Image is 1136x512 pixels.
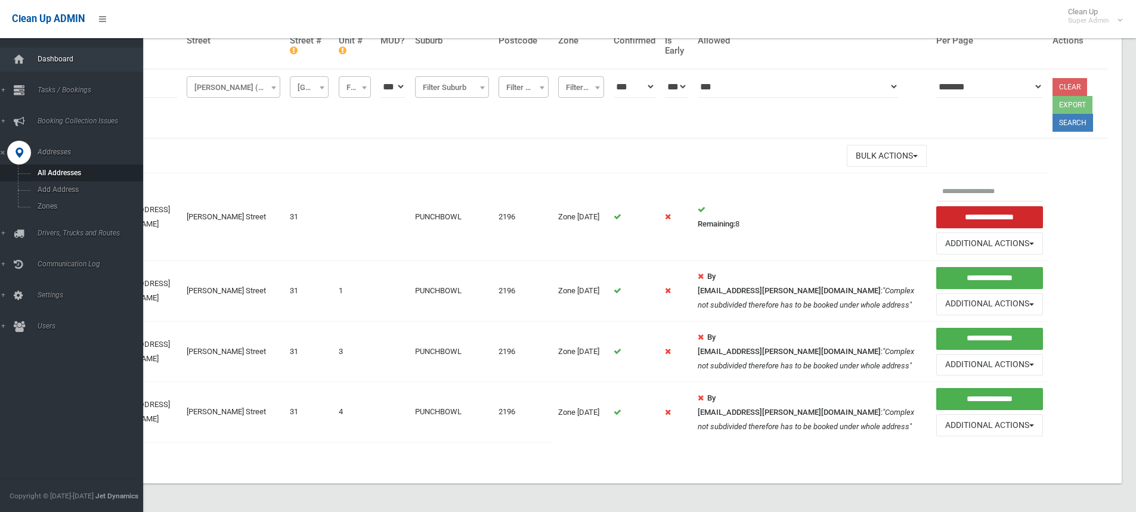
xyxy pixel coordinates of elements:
td: PUNCHBOWL [410,382,493,442]
td: : [693,382,931,442]
td: PUNCHBOWL [410,261,493,322]
span: Catherine Street (PUNCHBOWL) [190,79,278,96]
td: Zone [DATE] [553,261,609,322]
td: : [693,321,931,382]
h4: Per Page [936,36,1043,46]
td: 31 [285,321,334,382]
span: Booking Collection Issues [34,117,152,125]
td: Zone [DATE] [553,321,609,382]
button: Additional Actions [936,232,1043,255]
span: Filter Suburb [415,76,488,98]
button: Export [1053,96,1092,114]
span: Filter Unit # [342,79,368,96]
span: Filter Zone [558,76,604,98]
span: Users [34,322,152,330]
span: All Addresses [34,169,142,177]
span: Tasks / Bookings [34,86,152,94]
strong: By [EMAIL_ADDRESS][PERSON_NAME][DOMAIN_NAME] [698,393,881,417]
em: "Complex not subdivided therefore has to be booked under whole address" [698,408,914,431]
span: Dashboard [34,55,152,63]
strong: Remaining: [698,219,735,228]
td: 1 [334,261,376,322]
h4: Street # [290,36,329,55]
span: Filter Postcode [502,79,546,96]
h4: Postcode [499,36,549,46]
td: 31 [285,173,334,261]
td: [PERSON_NAME] Street [182,173,286,261]
span: Add Address [34,185,142,194]
span: Filter Unit # [339,76,371,98]
td: [PERSON_NAME] Street [182,382,286,442]
strong: Jet Dynamics [95,492,138,500]
h4: Actions [1053,36,1103,46]
h4: Street [187,36,281,46]
td: 4 [334,382,376,442]
td: PUNCHBOWL [410,173,493,261]
span: Clean Up [1062,7,1121,25]
a: Clear [1053,78,1087,96]
span: Filter Postcode [499,76,549,98]
span: Catherine Street (PUNCHBOWL) [187,76,281,98]
h4: Suburb [415,36,488,46]
td: 8 [693,173,931,261]
span: Filter Suburb [418,79,485,96]
td: 31 [285,382,334,442]
td: [PERSON_NAME] Street [182,321,286,382]
h4: Confirmed [614,36,655,46]
td: 2196 [494,261,553,322]
span: Filter Street # [293,79,326,96]
td: Zone [DATE] [553,382,609,442]
span: Communication Log [34,260,152,268]
h4: Zone [558,36,604,46]
button: Search [1053,114,1093,132]
span: Drivers, Trucks and Routes [34,229,152,237]
h4: Allowed [698,36,927,46]
td: 3 [334,321,376,382]
span: Copyright © [DATE]-[DATE] [10,492,94,500]
span: Settings [34,291,152,299]
span: Filter Street # [290,76,329,98]
td: Zone [DATE] [553,173,609,261]
button: Bulk Actions [847,145,927,167]
h4: Is Early [665,36,688,55]
td: 2196 [494,382,553,442]
button: Additional Actions [936,293,1043,315]
h4: Unit # [339,36,371,55]
button: Additional Actions [936,414,1043,436]
span: Clean Up ADMIN [12,13,85,24]
td: 31 [285,261,334,322]
td: : [693,261,931,322]
button: Additional Actions [936,354,1043,376]
td: 2196 [494,321,553,382]
h4: MUD? [380,36,406,46]
span: Addresses [34,148,152,156]
td: 2196 [494,173,553,261]
span: Filter Zone [561,79,601,96]
td: [PERSON_NAME] Street [182,261,286,322]
small: Super Admin [1068,16,1109,25]
span: Zones [34,202,142,210]
td: PUNCHBOWL [410,321,493,382]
